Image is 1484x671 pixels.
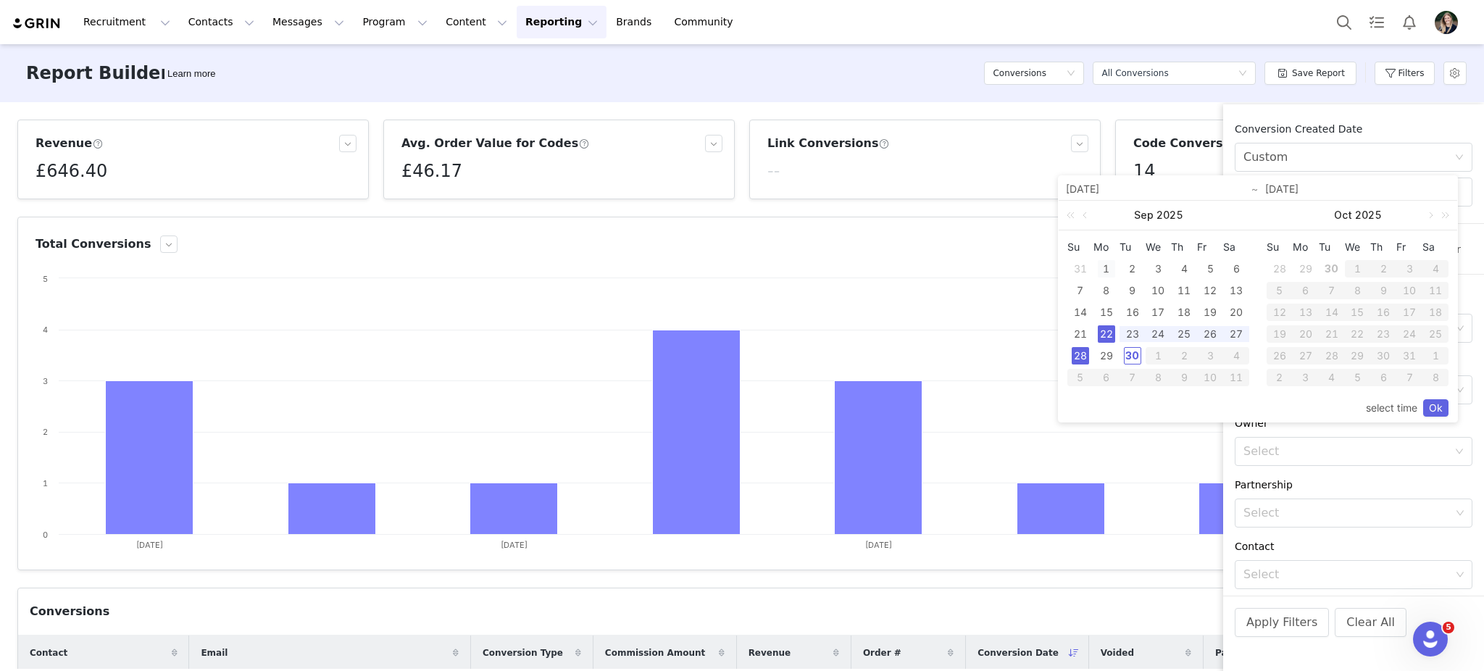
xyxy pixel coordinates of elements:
[1197,347,1223,364] div: 3
[1227,325,1245,343] div: 27
[1267,369,1293,386] div: 2
[1396,301,1422,323] td: October 17, 2025
[1201,260,1219,278] div: 5
[1197,367,1223,388] td: October 10, 2025
[1319,301,1345,323] td: October 14, 2025
[1293,258,1319,280] td: September 29, 2025
[401,135,589,152] h3: Avg. Order Value for Codes
[1422,260,1448,278] div: 4
[1396,241,1422,254] span: Fr
[1267,280,1293,301] td: October 5, 2025
[1396,367,1422,388] td: November 7, 2025
[1197,241,1223,254] span: Fr
[993,62,1046,84] h5: Conversions
[1370,304,1396,321] div: 16
[1197,236,1223,258] th: Fri
[1422,345,1448,367] td: November 1, 2025
[1080,201,1093,230] a: Previous month (PageUp)
[1072,347,1089,364] div: 28
[1396,236,1422,258] th: Fri
[1124,347,1141,364] div: 30
[1267,367,1293,388] td: November 2, 2025
[1098,325,1115,343] div: 22
[12,17,62,30] a: grin logo
[1064,201,1083,230] a: Last year (Control + left)
[1133,135,1261,152] h3: Code Conversions
[1293,301,1319,323] td: October 13, 2025
[1171,236,1197,258] th: Thu
[1422,241,1448,254] span: Sa
[1361,6,1393,38] a: Tasks
[1120,301,1146,323] td: September 16, 2025
[1223,369,1249,386] div: 11
[1345,347,1371,364] div: 29
[1345,282,1371,299] div: 8
[1456,324,1464,334] i: icon: down
[1093,258,1120,280] td: September 1, 2025
[1146,258,1172,280] td: September 3, 2025
[1223,345,1249,367] td: October 4, 2025
[1223,347,1249,364] div: 4
[1396,260,1422,278] div: 3
[1243,444,1448,459] div: Select
[1456,385,1464,396] i: icon: down
[1267,347,1293,364] div: 26
[1101,62,1168,84] div: All Conversions
[1370,282,1396,299] div: 9
[605,646,705,659] span: Commission Amount
[401,158,462,184] h5: £46.17
[1197,258,1223,280] td: September 5, 2025
[1146,280,1172,301] td: September 10, 2025
[1422,369,1448,386] div: 8
[1146,345,1172,367] td: October 1, 2025
[1235,478,1472,493] div: Partnership
[1120,323,1146,345] td: September 23, 2025
[1422,325,1448,343] div: 25
[1067,323,1093,345] td: September 21, 2025
[1267,304,1293,321] div: 12
[1120,258,1146,280] td: September 2, 2025
[1149,260,1167,278] div: 3
[1072,282,1089,299] div: 7
[1146,236,1172,258] th: Wed
[1267,282,1293,299] div: 5
[1146,347,1172,364] div: 1
[1201,304,1219,321] div: 19
[1098,282,1115,299] div: 8
[1375,62,1435,85] button: Filters
[1426,11,1472,34] button: Profile
[1093,323,1120,345] td: September 22, 2025
[1370,367,1396,388] td: November 6, 2025
[1197,280,1223,301] td: September 12, 2025
[43,530,48,540] text: 0
[1267,241,1293,254] span: Su
[1293,367,1319,388] td: November 3, 2025
[1345,301,1371,323] td: October 15, 2025
[43,427,48,437] text: 2
[1093,280,1120,301] td: September 8, 2025
[1171,369,1197,386] div: 9
[1223,301,1249,323] td: September 20, 2025
[517,6,606,38] button: Reporting
[1227,282,1245,299] div: 13
[977,646,1059,659] span: Conversion Date
[1067,369,1093,386] div: 5
[1120,367,1146,388] td: October 7, 2025
[1370,347,1396,364] div: 30
[36,135,103,152] h3: Revenue
[1297,260,1314,278] div: 29
[36,236,151,253] h3: Total Conversions
[1149,325,1167,343] div: 24
[1370,241,1396,254] span: Th
[1101,646,1134,659] span: Voided
[1370,345,1396,367] td: October 30, 2025
[1422,301,1448,323] td: October 18, 2025
[1146,323,1172,345] td: September 24, 2025
[1345,323,1371,345] td: October 22, 2025
[1093,236,1120,258] th: Mon
[1319,369,1345,386] div: 4
[1319,323,1345,345] td: October 21, 2025
[1235,416,1472,431] div: Owner
[1171,345,1197,367] td: October 2, 2025
[1175,282,1193,299] div: 11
